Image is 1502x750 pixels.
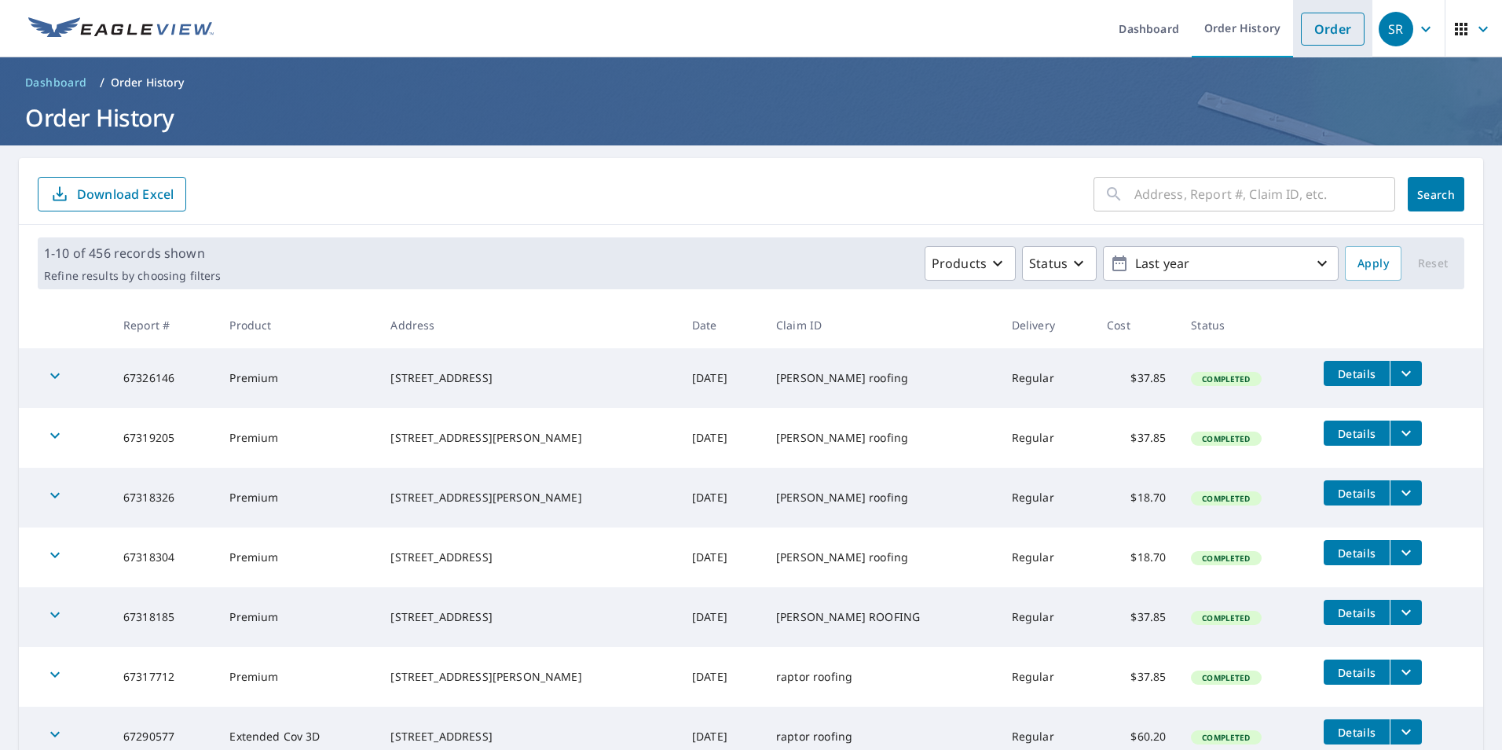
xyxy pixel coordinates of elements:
[1094,408,1178,468] td: $37.85
[28,17,214,41] img: EV Logo
[217,348,378,408] td: Premium
[1324,480,1390,506] button: detailsBtn-67318326
[680,528,764,587] td: [DATE]
[378,302,680,348] th: Address
[44,244,221,263] p: 1-10 of 456 records shown
[1094,647,1178,707] td: $37.85
[217,587,378,647] td: Premium
[999,647,1094,707] td: Regular
[390,729,667,744] div: [STREET_ADDRESS]
[1192,493,1259,504] span: Completed
[217,468,378,528] td: Premium
[925,246,1016,281] button: Products
[1390,421,1422,446] button: filesDropdownBtn-67319205
[111,468,217,528] td: 67318326
[390,370,667,386] div: [STREET_ADDRESS]
[1333,725,1380,740] span: Details
[390,550,667,565] div: [STREET_ADDRESS]
[25,75,87,90] span: Dashboard
[1379,12,1413,46] div: SR
[1192,612,1259,623] span: Completed
[1094,587,1178,647] td: $37.85
[1192,553,1259,564] span: Completed
[680,348,764,408] td: [DATE]
[680,302,764,348] th: Date
[1103,246,1339,281] button: Last year
[680,647,764,707] td: [DATE]
[1390,540,1422,565] button: filesDropdownBtn-67318304
[1094,348,1178,408] td: $37.85
[38,177,186,211] button: Download Excel
[1357,254,1389,274] span: Apply
[1333,426,1380,441] span: Details
[111,647,217,707] td: 67317712
[1390,480,1422,506] button: filesDropdownBtn-67318326
[19,70,93,95] a: Dashboard
[19,101,1483,134] h1: Order History
[1333,366,1380,381] span: Details
[1324,719,1390,744] button: detailsBtn-67290577
[1333,605,1380,620] span: Details
[1420,187,1452,202] span: Search
[764,587,999,647] td: [PERSON_NAME] ROOFING
[77,186,174,203] p: Download Excel
[1029,254,1068,273] p: Status
[1390,660,1422,685] button: filesDropdownBtn-67317712
[44,269,221,283] p: Refine results by choosing filters
[1390,361,1422,386] button: filesDropdownBtn-67326146
[111,75,185,90] p: Order History
[390,609,667,625] div: [STREET_ADDRESS]
[390,669,667,685] div: [STREET_ADDRESS][PERSON_NAME]
[1333,665,1380,680] span: Details
[932,254,987,273] p: Products
[111,528,217,587] td: 67318304
[217,302,378,348] th: Product
[999,302,1094,348] th: Delivery
[764,302,999,348] th: Claim ID
[217,408,378,468] td: Premium
[217,647,378,707] td: Premium
[764,647,999,707] td: raptor roofing
[999,528,1094,587] td: Regular
[1301,13,1365,46] a: Order
[1192,373,1259,384] span: Completed
[111,348,217,408] td: 67326146
[764,408,999,468] td: [PERSON_NAME] roofing
[999,587,1094,647] td: Regular
[1134,172,1395,216] input: Address, Report #, Claim ID, etc.
[1022,246,1097,281] button: Status
[680,468,764,528] td: [DATE]
[1408,177,1464,211] button: Search
[390,490,667,506] div: [STREET_ADDRESS][PERSON_NAME]
[764,468,999,528] td: [PERSON_NAME] roofing
[19,70,1483,95] nav: breadcrumb
[1345,246,1401,281] button: Apply
[1324,361,1390,386] button: detailsBtn-67326146
[390,430,667,446] div: [STREET_ADDRESS][PERSON_NAME]
[1094,302,1178,348] th: Cost
[1324,600,1390,625] button: detailsBtn-67318185
[100,73,104,92] li: /
[1333,546,1380,561] span: Details
[1390,719,1422,744] button: filesDropdownBtn-67290577
[999,408,1094,468] td: Regular
[999,348,1094,408] td: Regular
[1192,433,1259,444] span: Completed
[1324,660,1390,685] button: detailsBtn-67317712
[1129,250,1313,278] p: Last year
[1094,528,1178,587] td: $18.70
[111,587,217,647] td: 67318185
[1390,600,1422,625] button: filesDropdownBtn-67318185
[680,587,764,647] td: [DATE]
[1192,672,1259,683] span: Completed
[111,302,217,348] th: Report #
[1324,421,1390,446] button: detailsBtn-67319205
[764,528,999,587] td: [PERSON_NAME] roofing
[1324,540,1390,565] button: detailsBtn-67318304
[999,468,1094,528] td: Regular
[1333,486,1380,501] span: Details
[217,528,378,587] td: Premium
[111,408,217,468] td: 67319205
[680,408,764,468] td: [DATE]
[1094,468,1178,528] td: $18.70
